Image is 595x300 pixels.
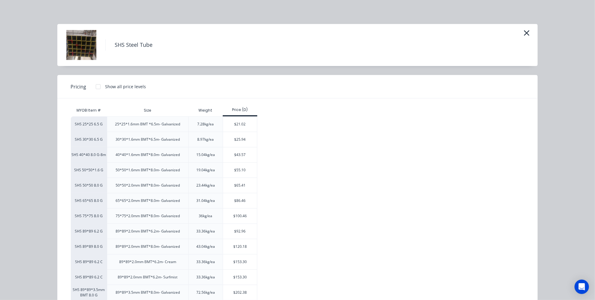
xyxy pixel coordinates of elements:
div: Size [139,103,156,118]
div: SHS 89*89*3.5mm BMT 8.0 G [71,285,107,300]
div: SHS 25*25 6.5 G [71,116,107,132]
div: $202.38 [223,285,257,300]
h4: SHS Steel Tube [105,39,162,51]
div: 89*89*2.0mm BMT*6.2m- Cream [119,259,176,265]
div: 30*30*1.6mm BMT*6.5m- Galvanized [116,137,180,142]
div: SHS 89*89 6.2 G [71,223,107,239]
div: $153.30 [223,270,257,285]
div: 89*89*3.5mm BMT*8.0m- Galvanized [116,290,180,295]
div: 15.04kg/ea [196,152,215,157]
div: 7.28kg/ea [198,121,214,127]
div: SHS 50*50*1.6 G [71,162,107,178]
div: 36kg/ea [199,213,213,219]
div: SHS 50*50 8.0 G [71,178,107,193]
div: 19.04kg/ea [196,167,215,173]
div: Price (D) [223,107,257,112]
img: SHS Steel Tube [66,30,96,60]
div: $43.57 [223,147,257,162]
div: 89*89*2.0mm BMT*6.2m- Surfmist [118,274,178,280]
div: $92.96 [223,224,257,239]
div: $100.46 [223,208,257,223]
div: 43.04kg/ea [196,244,215,249]
div: Show all price levels [105,83,146,90]
div: $86.46 [223,193,257,208]
div: $65.41 [223,178,257,193]
div: $153.30 [223,254,257,269]
div: 33.36kg/ea [196,229,215,234]
span: Pricing [71,83,86,90]
div: Weight [194,103,217,118]
div: 8.97kg/ea [198,137,214,142]
div: SHS 89*89 6.2 C [71,254,107,269]
div: $25.94 [223,132,257,147]
div: 23.44kg/ea [196,183,215,188]
div: SHS 40*40 8.0 G-8m [71,147,107,162]
div: 89*89*2.0mm BMT*6.2m- Galvanized [116,229,180,234]
div: 72.56kg/ea [196,290,215,295]
div: $55.10 [223,163,257,178]
div: SHS 30*30 6.5 G [71,132,107,147]
div: 89*89*2.0mm BMT*8.0m- Galvanized [116,244,180,249]
div: $21.02 [223,117,257,132]
div: Open Intercom Messenger [575,280,589,294]
div: 25*25*1.6mm BMT *6.5m- Galvanized [115,121,180,127]
div: 40*40*1.6mm BMT*8.0m- Galvanized [116,152,180,157]
div: SHS 75*75 8.0 G [71,208,107,223]
div: SHS 89*89 8.0 G [71,239,107,254]
div: $120.18 [223,239,257,254]
div: 50*50*2.0mm BMT*8.0m- Galvanized [116,183,180,188]
div: 50*50*1.6mm BMT*8.0m- Galvanized [116,167,180,173]
div: MYOB Item # [71,104,107,116]
div: 75*75*2.0mm BMT*8.0m- Galvanized [116,213,180,219]
div: SHS 65*65 8.0 G [71,193,107,208]
div: 33.36kg/ea [196,259,215,265]
div: 65*65*2.0mm BMT*8.0m- Galvanized [116,198,180,203]
div: SHS 89*89 6.2 C [71,269,107,285]
div: 33.36kg/ea [196,274,215,280]
div: 31.04kg/ea [196,198,215,203]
